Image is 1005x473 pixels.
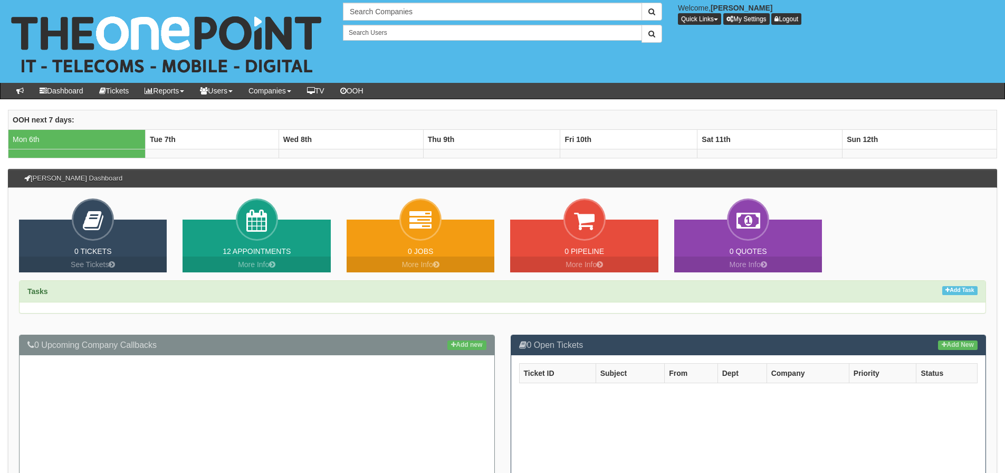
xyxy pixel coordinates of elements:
h3: 0 Upcoming Company Callbacks [27,340,486,350]
a: Add Task [942,286,978,295]
a: My Settings [723,13,770,25]
a: Companies [241,83,299,99]
th: Priority [849,364,916,383]
th: Tue 7th [145,129,279,149]
td: Mon 6th [8,129,146,149]
th: Dept [717,364,767,383]
a: Add New [938,340,978,350]
strong: Tasks [27,287,48,296]
a: See Tickets [19,257,167,272]
th: Ticket ID [519,364,596,383]
a: Add new [447,340,486,350]
a: Tickets [91,83,137,99]
a: Dashboard [32,83,91,99]
th: From [665,364,717,383]
a: More Info [183,257,330,272]
th: Wed 8th [279,129,423,149]
div: Welcome, [670,3,1005,25]
a: 12 Appointments [223,247,291,256]
button: Quick Links [678,13,721,25]
th: Sat 11th [697,129,843,149]
th: Subject [596,364,665,383]
th: Status [916,364,978,383]
a: TV [299,83,332,99]
a: More Info [510,257,658,272]
a: More Info [674,257,822,272]
th: Fri 10th [560,129,697,149]
h3: 0 Open Tickets [519,340,978,350]
a: Users [192,83,241,99]
th: Sun 12th [843,129,997,149]
th: OOH next 7 days: [8,110,997,129]
th: Company [767,364,849,383]
a: 0 Pipeline [564,247,604,256]
h3: [PERSON_NAME] Dashboard [19,169,128,187]
a: Logout [771,13,801,25]
a: 0 Quotes [730,247,767,256]
input: Search Companies [343,3,642,21]
a: Reports [137,83,192,99]
input: Search Users [343,25,642,41]
a: More Info [347,257,494,272]
a: OOH [332,83,371,99]
b: [PERSON_NAME] [711,4,772,12]
a: 0 Jobs [408,247,433,256]
a: 0 Tickets [74,247,112,256]
th: Thu 9th [423,129,560,149]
